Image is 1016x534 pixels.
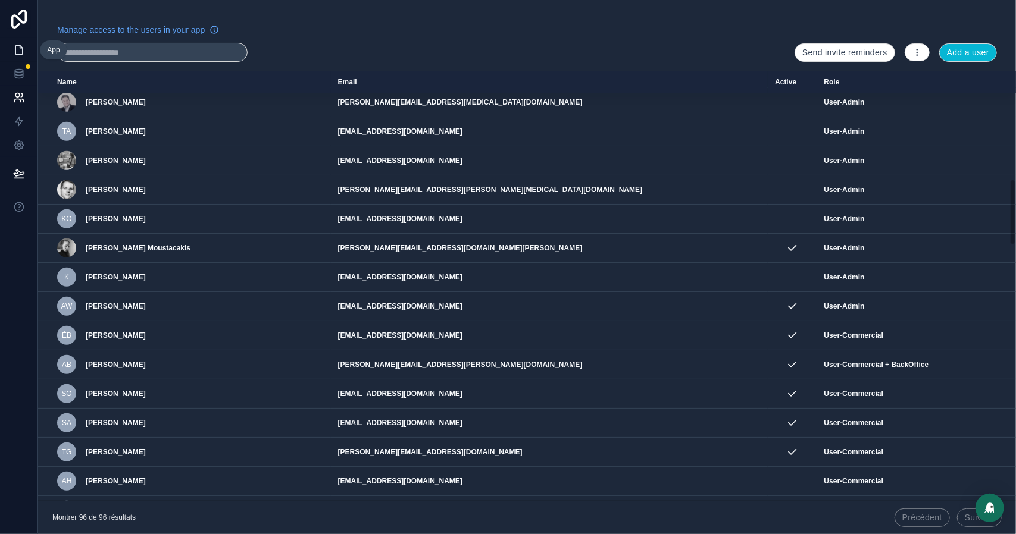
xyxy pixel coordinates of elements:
[62,447,72,457] span: TG
[331,234,768,263] td: [PERSON_NAME][EMAIL_ADDRESS][DOMAIN_NAME][PERSON_NAME]
[795,43,895,62] button: Send invite reminders
[824,272,865,282] span: User-Admin
[62,127,71,136] span: TA
[86,272,146,282] span: [PERSON_NAME]
[62,418,71,428] span: SA
[331,71,768,93] th: Email
[331,88,768,117] td: [PERSON_NAME][EMAIL_ADDRESS][MEDICAL_DATA][DOMAIN_NAME]
[824,447,883,457] span: User-Commercial
[86,360,146,369] span: [PERSON_NAME]
[331,205,768,234] td: [EMAIL_ADDRESS][DOMAIN_NAME]
[57,24,219,36] a: Manage access to the users in your app
[61,389,71,398] span: SO
[817,71,980,93] th: Role
[331,321,768,350] td: [EMAIL_ADDRESS][DOMAIN_NAME]
[331,146,768,175] td: [EMAIL_ADDRESS][DOMAIN_NAME]
[86,185,146,194] span: [PERSON_NAME]
[824,214,865,224] span: User-Admin
[976,494,1004,522] div: Open Intercom Messenger
[86,301,146,311] span: [PERSON_NAME]
[86,214,146,224] span: [PERSON_NAME]
[824,98,865,107] span: User-Admin
[331,409,768,438] td: [EMAIL_ADDRESS][DOMAIN_NAME]
[824,156,865,165] span: User-Admin
[62,331,71,340] span: ÉB
[331,350,768,379] td: [PERSON_NAME][EMAIL_ADDRESS][PERSON_NAME][DOMAIN_NAME]
[768,71,817,93] th: Active
[824,389,883,398] span: User-Commercial
[331,467,768,496] td: [EMAIL_ADDRESS][DOMAIN_NAME]
[38,71,331,93] th: Name
[61,301,73,311] span: AW
[47,45,60,55] div: App
[331,379,768,409] td: [EMAIL_ADDRESS][DOMAIN_NAME]
[86,156,146,165] span: [PERSON_NAME]
[939,43,997,62] button: Add a user
[824,243,865,253] span: User-Admin
[57,24,205,36] span: Manage access to the users in your app
[62,476,72,486] span: AH
[331,292,768,321] td: [EMAIL_ADDRESS][DOMAIN_NAME]
[62,360,71,369] span: AB
[824,476,883,486] span: User-Commercial
[331,496,768,525] td: [EMAIL_ADDRESS][DOMAIN_NAME]
[86,389,146,398] span: [PERSON_NAME]
[61,214,71,224] span: KO
[824,301,865,311] span: User-Admin
[86,476,146,486] span: [PERSON_NAME]
[824,360,929,369] span: User-Commercial + BackOffice
[331,438,768,467] td: [PERSON_NAME][EMAIL_ADDRESS][DOMAIN_NAME]
[86,243,190,253] span: [PERSON_NAME] Moustacakis
[331,263,768,292] td: [EMAIL_ADDRESS][DOMAIN_NAME]
[824,418,883,428] span: User-Commercial
[86,331,146,340] span: [PERSON_NAME]
[824,331,883,340] span: User-Commercial
[64,272,69,282] span: K
[86,127,146,136] span: [PERSON_NAME]
[824,185,865,194] span: User-Admin
[331,175,768,205] td: [PERSON_NAME][EMAIL_ADDRESS][PERSON_NAME][MEDICAL_DATA][DOMAIN_NAME]
[86,418,146,428] span: [PERSON_NAME]
[38,71,1016,501] div: scrollable content
[86,447,146,457] span: [PERSON_NAME]
[331,117,768,146] td: [EMAIL_ADDRESS][DOMAIN_NAME]
[52,513,136,522] span: Montrer 96 de 96 résultats
[86,98,146,107] span: [PERSON_NAME]
[824,127,865,136] span: User-Admin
